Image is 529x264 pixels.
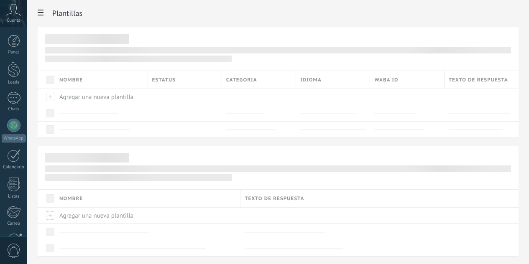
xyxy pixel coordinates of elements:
[152,76,176,84] span: Estatus
[59,76,83,84] span: Nombre
[374,76,398,84] span: WABA ID
[245,195,304,203] span: Texto de respuesta
[2,80,26,85] div: Leads
[2,50,26,55] div: Panel
[55,89,144,105] div: Agregar una nueva plantilla
[449,76,508,84] span: Texto de respuesta
[55,208,236,223] div: Agregar una nueva plantilla
[2,221,26,226] div: Correo
[7,18,20,23] span: Cuenta
[59,195,83,203] span: Nombre
[226,76,257,84] span: Categoria
[2,194,26,199] div: Listas
[2,107,26,112] div: Chats
[52,5,519,22] h2: Plantillas
[300,76,322,84] span: Idioma
[2,165,26,170] div: Calendario
[2,135,26,142] div: WhatsApp
[59,93,133,101] span: Agregar una nueva plantilla
[59,212,133,220] span: Agregar una nueva plantilla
